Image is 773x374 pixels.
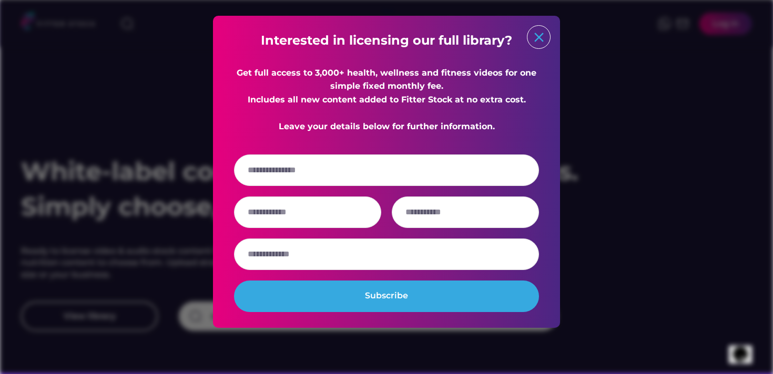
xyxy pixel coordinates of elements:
button: Subscribe [234,280,539,312]
button: close [531,29,547,45]
strong: Interested in licensing our full library? [261,33,512,48]
div: Get full access to 3,000+ health, wellness and fitness videos for one simple fixed monthly fee. I... [234,66,539,133]
iframe: chat widget [729,332,762,363]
